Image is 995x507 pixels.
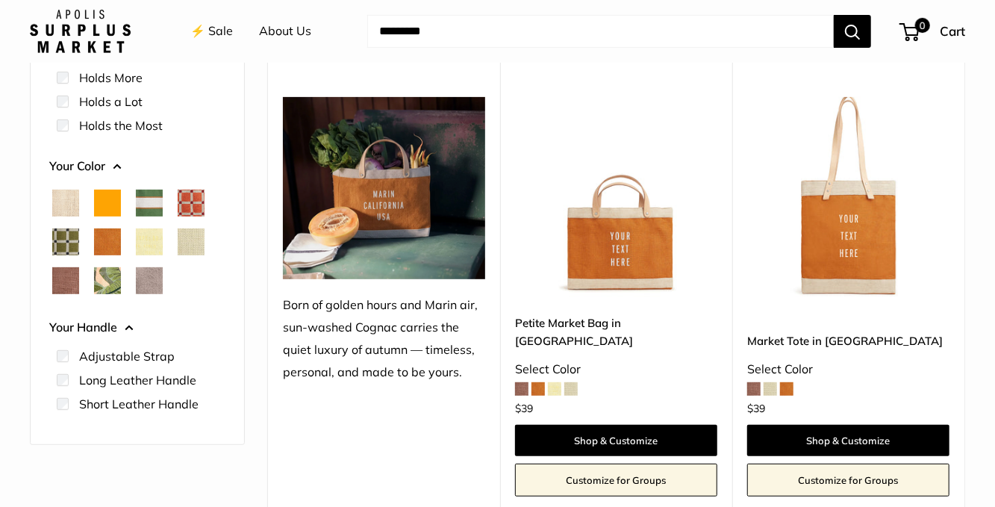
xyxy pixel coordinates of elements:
a: Shop & Customize [515,425,717,456]
a: Customize for Groups [747,464,949,497]
button: Mustang [52,267,79,294]
button: Natural [52,190,79,217]
a: About Us [259,20,311,43]
span: 0 [915,18,930,33]
a: Shop & Customize [747,425,949,456]
label: Holds the Most [79,116,163,134]
label: Adjustable Strap [79,347,175,365]
button: Search [834,15,871,48]
span: $39 [747,402,765,415]
div: Select Color [747,358,949,381]
img: Market Tote in Cognac [747,97,949,299]
a: 0 Cart [901,19,965,43]
a: Petite Market Bag in [GEOGRAPHIC_DATA] [515,314,717,349]
div: Born of golden hours and Marin air, sun-washed Cognac carries the quiet luxury of autumn — timele... [283,294,485,384]
span: Cart [940,23,965,39]
button: Taupe [136,267,163,294]
button: Mint Sorbet [178,228,205,255]
a: ⚡️ Sale [190,20,233,43]
a: Market Tote in CognacMarket Tote in Cognac [747,97,949,299]
img: Born of golden hours and Marin air, sun-washed Cognac carries the quiet luxury of autumn — timele... [283,97,485,279]
button: Orange [94,190,121,217]
label: Holds a Lot [79,93,143,111]
button: Court Green [136,190,163,217]
label: Holds More [79,69,143,87]
button: Daisy [136,228,163,255]
button: Chenille Window Brick [178,190,205,217]
button: Your Handle [49,317,225,339]
a: Market Tote in [GEOGRAPHIC_DATA] [747,332,949,349]
input: Search... [367,15,834,48]
img: Petite Market Bag in Cognac [515,97,717,299]
span: $39 [515,402,533,415]
label: Long Leather Handle [79,371,196,389]
button: Your Color [49,155,225,178]
button: Palm Leaf [94,267,121,294]
a: Petite Market Bag in CognacPetite Market Bag in Cognac [515,97,717,299]
a: Customize for Groups [515,464,717,497]
button: Chenille Window Sage [52,228,79,255]
label: Short Leather Handle [79,395,199,413]
div: Select Color [515,358,717,381]
img: Apolis: Surplus Market [30,10,131,53]
button: Cognac [94,228,121,255]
